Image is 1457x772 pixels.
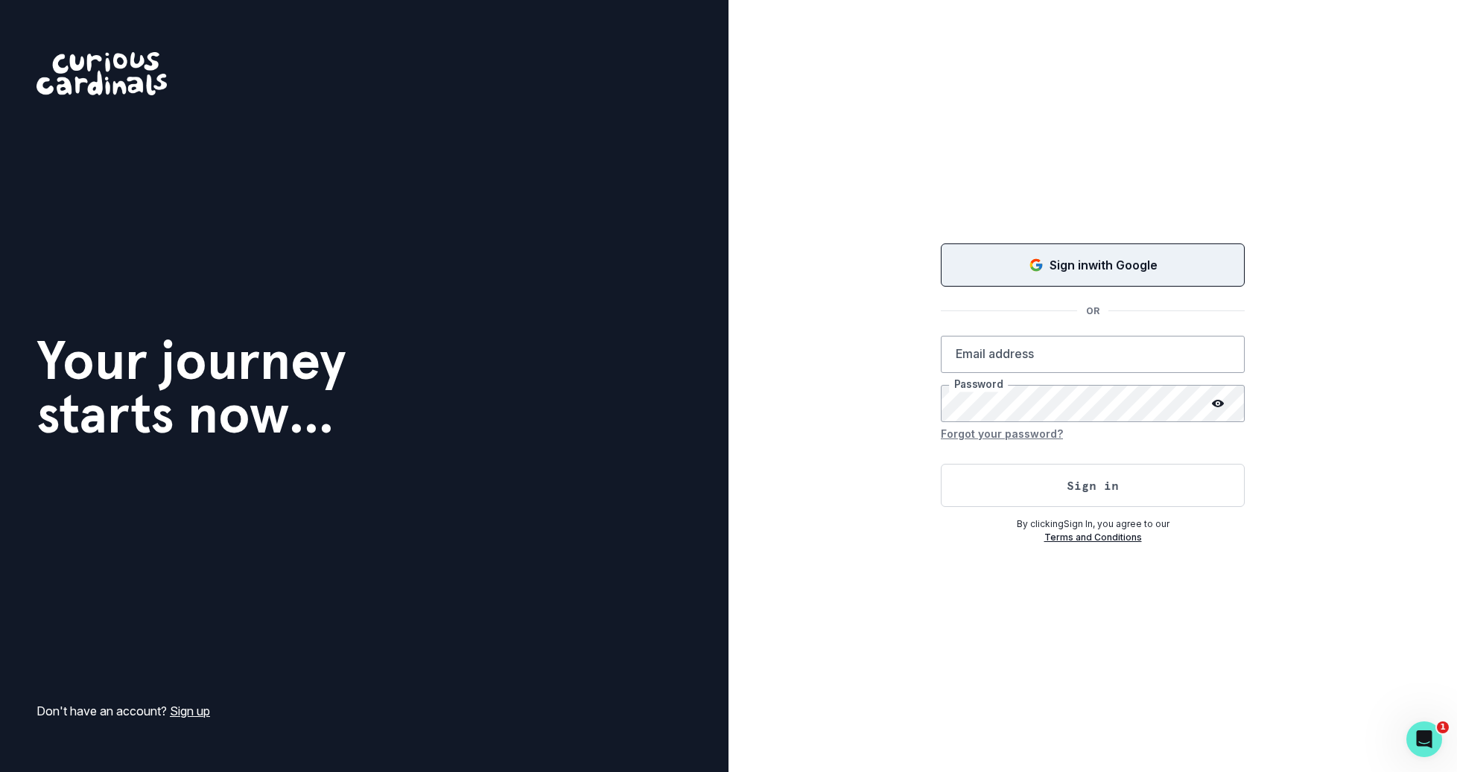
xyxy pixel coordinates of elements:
p: By clicking Sign In , you agree to our [941,517,1245,531]
span: 1 [1437,721,1449,733]
img: Curious Cardinals Logo [36,52,167,95]
button: Forgot your password? [941,422,1063,446]
a: Sign up [170,704,210,718]
p: Sign in with Google [1050,256,1158,274]
p: Don't have an account? [36,702,210,720]
p: OR [1077,304,1108,318]
h1: Your journey starts now... [36,334,346,441]
button: Sign in [941,464,1245,507]
iframe: Intercom live chat [1406,721,1442,757]
a: Terms and Conditions [1044,532,1142,543]
button: Sign in with Google (GSuite) [941,243,1245,287]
